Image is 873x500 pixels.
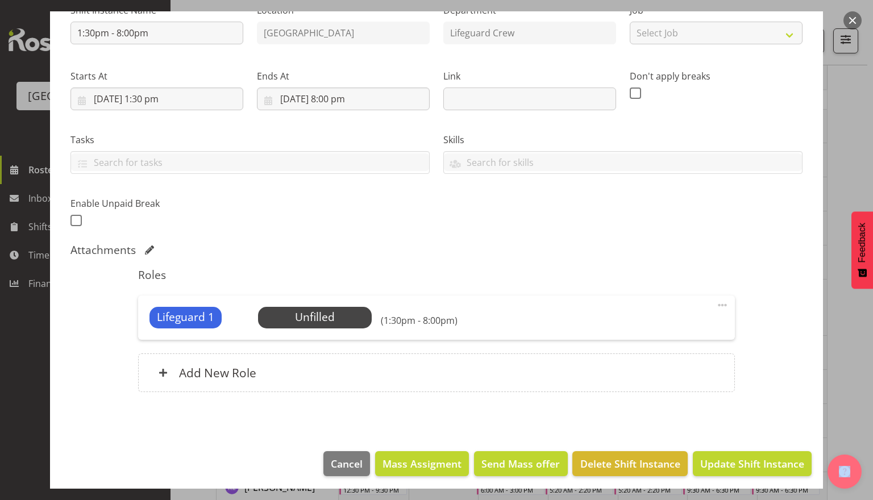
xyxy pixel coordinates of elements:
[138,268,734,282] h5: Roles
[700,456,804,471] span: Update Shift Instance
[70,133,430,147] label: Tasks
[443,69,616,83] label: Link
[375,451,469,476] button: Mass Assigment
[70,243,136,257] h5: Attachments
[572,451,687,476] button: Delete Shift Instance
[257,69,430,83] label: Ends At
[481,456,560,471] span: Send Mass offer
[70,197,243,210] label: Enable Unpaid Break
[383,456,462,471] span: Mass Assigment
[630,69,803,83] label: Don't apply breaks
[444,153,802,171] input: Search for skills
[580,456,680,471] span: Delete Shift Instance
[70,88,243,110] input: Click to select...
[443,133,803,147] label: Skills
[295,309,335,324] span: Unfilled
[70,22,243,44] input: Shift Instance Name
[331,456,363,471] span: Cancel
[857,223,867,262] span: Feedback
[179,365,256,380] h6: Add New Role
[70,69,243,83] label: Starts At
[157,309,214,326] span: Lifeguard 1
[693,451,812,476] button: Update Shift Instance
[71,153,429,171] input: Search for tasks
[257,88,430,110] input: Click to select...
[381,315,458,326] h6: (1:30pm - 8:00pm)
[323,451,370,476] button: Cancel
[839,466,850,477] img: help-xxl-2.png
[851,211,873,289] button: Feedback - Show survey
[474,451,567,476] button: Send Mass offer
